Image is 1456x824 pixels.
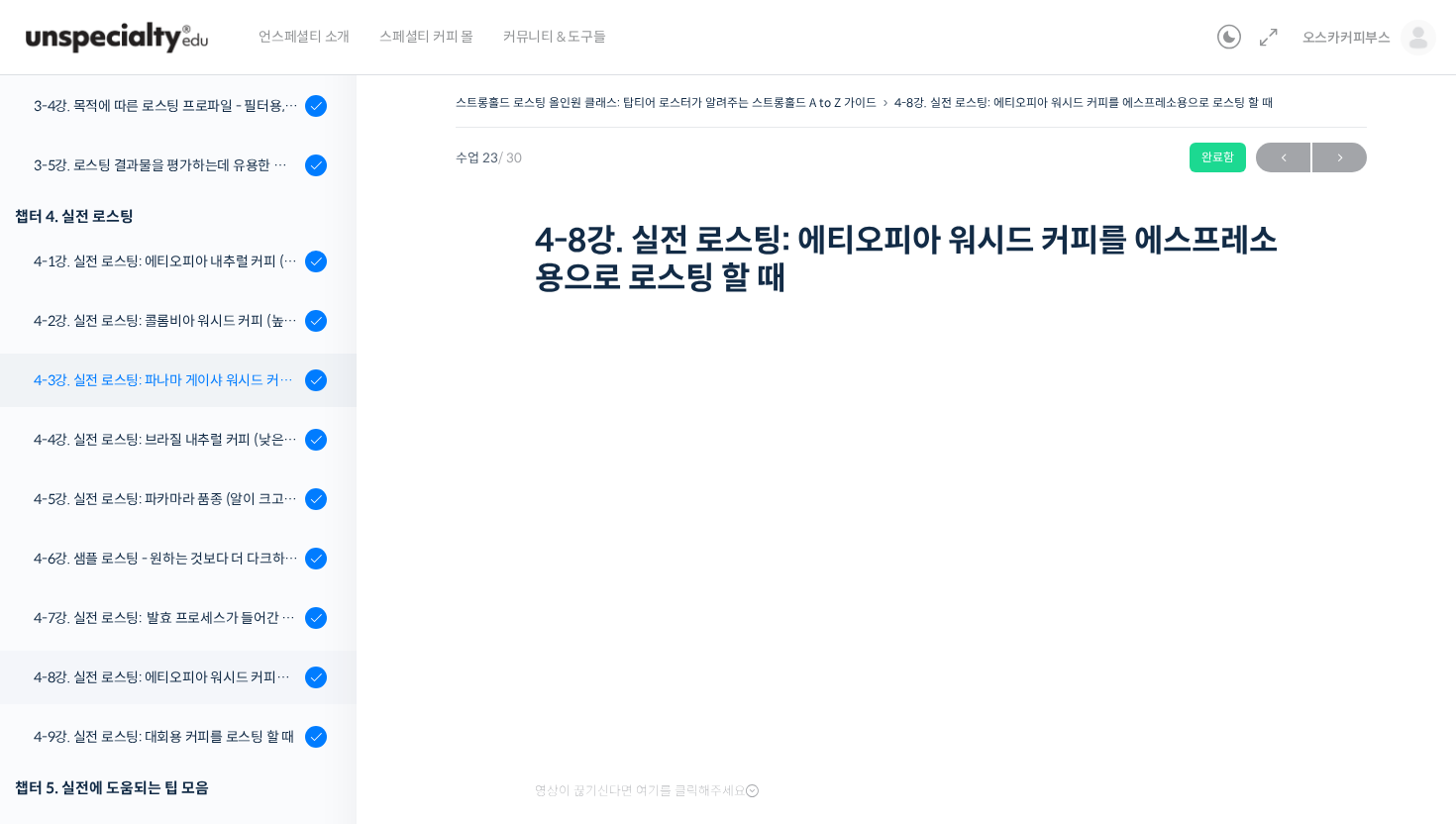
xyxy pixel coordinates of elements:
[34,251,299,272] div: 4-1강. 실전 로스팅: 에티오피아 내추럴 커피 (당분이 많이 포함되어 있고 색이 고르지 않은 경우)
[181,659,205,674] span: 대화
[498,150,522,166] span: / 30
[34,667,299,688] div: 4-8강. 실전 로스팅: 에티오피아 워시드 커피를 에스프레소용으로 로스팅 할 때
[62,658,74,673] span: 홈
[6,628,131,677] a: 홈
[131,628,256,677] a: 대화
[1256,143,1310,172] a: ←이전
[1312,143,1367,172] a: 다음→
[456,152,522,164] span: 수업 23
[15,203,327,230] div: 챕터 4. 실전 로스팅
[535,222,1288,298] h1: 4-8강. 실전 로스팅: 에티오피아 워시드 커피를 에스프레소용으로 로스팅 할 때
[1312,145,1367,171] span: →
[1256,145,1310,171] span: ←
[34,488,299,510] div: 4-5강. 실전 로스팅: 파카마라 품종 (알이 크고 산지에서 건조가 고르게 되기 힘든 경우)
[1302,29,1391,47] span: 오스카커피부스
[34,310,299,332] div: 4-2강. 실전 로스팅: 콜롬비아 워시드 커피 (높은 밀도와 수분율 때문에 1차 크랙에서 많은 수분을 방출하는 경우)
[34,726,299,748] div: 4-9강. 실전 로스팅: 대회용 커피를 로스팅 할 때
[256,628,380,677] a: 설정
[34,607,299,629] div: 4-7강. 실전 로스팅: 발효 프로세스가 들어간 커피를 필터용으로 로스팅 할 때
[15,774,327,801] div: 챕터 5. 실전에 도움되는 팁 모음
[894,95,1273,110] a: 4-8강. 실전 로스팅: 에티오피아 워시드 커피를 에스프레소용으로 로스팅 할 때
[306,658,330,673] span: 설정
[34,429,299,451] div: 4-4강. 실전 로스팅: 브라질 내추럴 커피 (낮은 고도에서 재배되어 당분과 밀도가 낮은 경우)
[456,95,877,110] a: 스트롱홀드 로스팅 올인원 클래스: 탑티어 로스터가 알려주는 스트롱홀드 A to Z 가이드
[34,548,299,569] div: 4-6강. 샘플 로스팅 - 원하는 것보다 더 다크하게 로스팅 하는 이유
[34,95,299,117] div: 3-4강. 목적에 따른 로스팅 프로파일 - 필터용, 에스프레소용
[1190,143,1246,172] div: 완료함
[34,369,299,391] div: 4-3강. 실전 로스팅: 파나마 게이샤 워시드 커피 (플레이버 프로파일이 로스팅하기 까다로운 경우)
[535,783,759,799] span: 영상이 끊기신다면 여기를 클릭해주세요
[34,154,299,176] div: 3-5강. 로스팅 결과물을 평가하는데 유용한 팁들 - 연수를 활용한 커핑, 커핑용 분쇄도 찾기, 로스트 레벨에 따른 QC 등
